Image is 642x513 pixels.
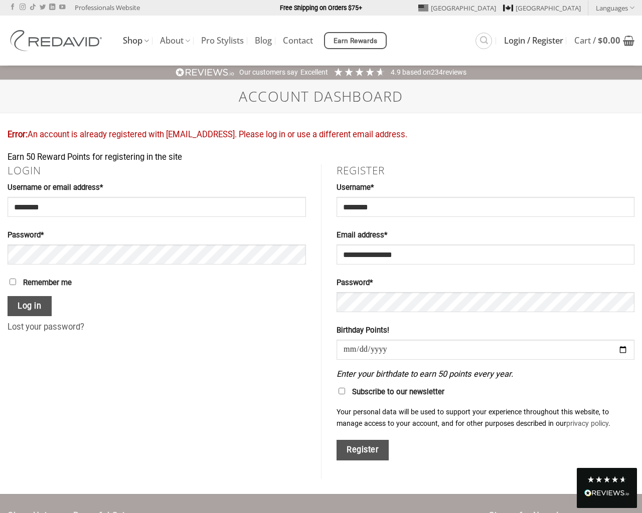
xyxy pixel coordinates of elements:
a: Search [475,33,492,49]
label: Username or email address [8,182,306,194]
h2: Register [337,164,634,177]
label: Username [337,182,634,194]
a: Follow on Twitter [40,4,46,11]
button: Log in [8,296,52,317]
a: Login [8,163,41,177]
span: Cart / [574,37,620,45]
a: privacy policy [566,419,608,427]
div: Excellent [300,68,328,78]
div: Earn 50 Reward Points for registering in the site [8,151,634,164]
div: Read All Reviews [584,487,629,500]
a: Follow on Facebook [10,4,16,11]
div: 4.91 Stars [333,67,386,77]
label: Password [8,229,306,241]
a: About [160,31,190,51]
input: Remember me [10,279,16,285]
img: REVIEWS.io [176,68,235,77]
div: Our customers say [239,68,298,78]
span: reviews [443,68,466,76]
a: View cart [574,30,634,52]
a: Lost your password? [8,322,84,332]
a: [GEOGRAPHIC_DATA] [418,1,496,16]
div: 4.8 Stars [587,475,627,483]
div: Read All Reviews [577,468,637,508]
p: Your personal data will be used to support your experience throughout this website, to manage acc... [337,406,634,429]
span: 234 [431,68,443,76]
a: Blog [255,32,272,50]
span: 4.9 [391,68,402,76]
a: Follow on TikTok [30,4,36,11]
img: REDAVID Salon Products | United States [8,30,108,51]
span: $ [598,35,603,46]
a: Follow on YouTube [59,4,65,11]
strong: Free Shipping on Orders $75+ [280,4,362,12]
label: Birthday Points! [337,325,634,337]
a: Contact [283,32,313,50]
label: Password [337,277,634,289]
a: Shop [123,31,149,51]
span: Remember me [23,278,72,287]
img: REVIEWS.io [584,489,629,496]
h1: Account Dashboard [8,88,634,105]
a: [GEOGRAPHIC_DATA] [503,1,581,16]
a: Earn Rewards [324,32,387,49]
button: Register [337,440,389,460]
a: Login / Register [504,32,563,50]
span: Login / Register [504,37,563,45]
a: Pro Stylists [201,32,244,50]
a: Follow on LinkedIn [49,4,55,11]
span: Earn Rewards [334,36,378,47]
em: Enter your birthdate to earn 50 points every year. [337,369,513,379]
strong: Error: [8,130,28,139]
bdi: 0.00 [598,35,620,46]
a: Languages [596,1,634,15]
a: Follow on Instagram [20,4,26,11]
span: Subscribe to our newsletter [352,387,444,396]
label: Email address [337,229,634,241]
span: Based on [402,68,431,76]
input: Subscribe to our newsletter [339,388,345,394]
div: An account is already registered with [EMAIL_ADDRESS]. Please log in or use a different email add... [8,128,634,142]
